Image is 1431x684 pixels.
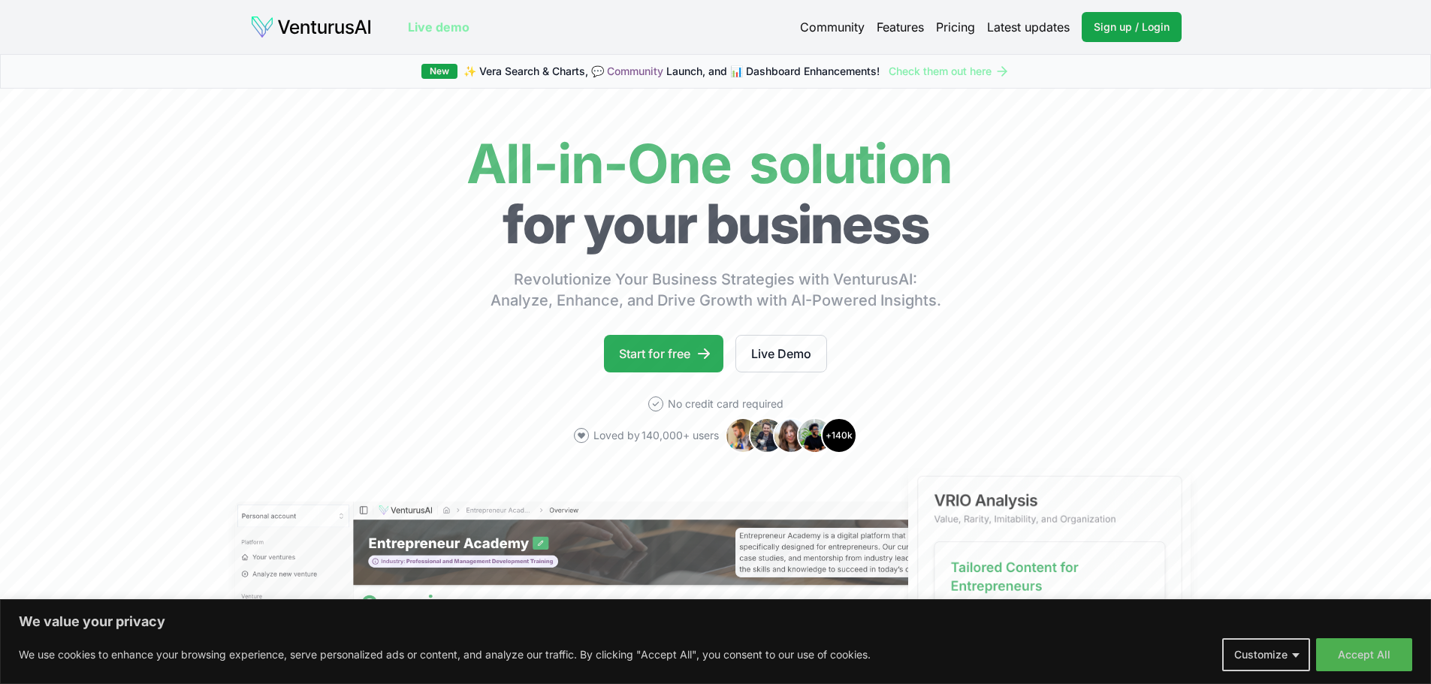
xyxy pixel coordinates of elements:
[800,18,865,36] a: Community
[1222,638,1310,671] button: Customize
[463,64,880,79] span: ✨ Vera Search & Charts, 💬 Launch, and 📊 Dashboard Enhancements!
[1094,20,1170,35] span: Sign up / Login
[19,613,1412,631] p: We value your privacy
[19,646,871,664] p: We use cookies to enhance your browsing experience, serve personalized ads or content, and analyz...
[797,417,833,453] img: Avatar 4
[1082,12,1182,42] a: Sign up / Login
[607,65,663,77] a: Community
[250,15,372,39] img: logo
[773,417,809,453] img: Avatar 3
[1316,638,1412,671] button: Accept All
[408,18,469,36] a: Live demo
[877,18,924,36] a: Features
[889,64,1010,79] a: Check them out here
[725,417,761,453] img: Avatar 1
[987,18,1070,36] a: Latest updates
[421,64,457,79] div: New
[749,417,785,453] img: Avatar 2
[735,335,827,372] a: Live Demo
[936,18,975,36] a: Pricing
[604,335,723,372] a: Start for free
